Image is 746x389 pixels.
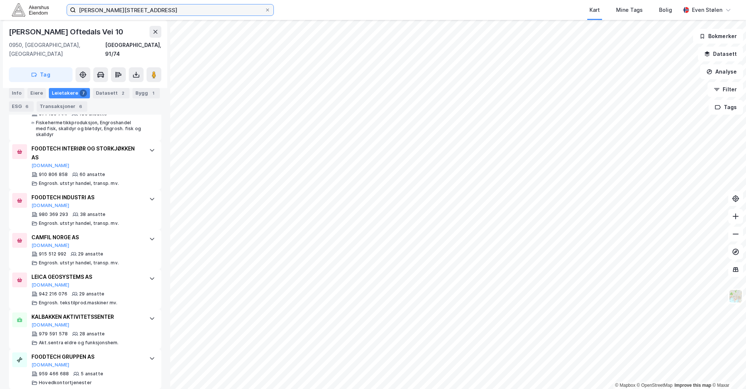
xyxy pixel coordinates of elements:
[675,383,711,388] a: Improve this map
[80,331,105,337] div: 28 ansatte
[31,163,70,169] button: [DOMAIN_NAME]
[31,362,70,368] button: [DOMAIN_NAME]
[31,312,142,321] div: KALBAKKEN AKTIVITETSSENTER
[37,101,87,112] div: Transaksjoner
[79,291,104,297] div: 29 ansatte
[80,89,87,97] div: 7
[9,41,105,58] div: 0950, [GEOGRAPHIC_DATA], [GEOGRAPHIC_DATA]
[709,354,746,389] iframe: Chat Widget
[39,260,119,266] div: Engrosh. utstyr handel, transp. mv.
[39,380,92,386] div: Hovedkontortjenester
[9,26,125,38] div: [PERSON_NAME] Oftedals Vei 10
[27,88,46,98] div: Eiere
[76,4,265,16] input: Søk på adresse, matrikkel, gårdeiere, leietakere eller personer
[39,340,119,346] div: Akt.sentra eldre og funksjonshem.
[12,3,49,16] img: akershus-eiendom-logo.9091f326c980b4bce74ccdd9f866810c.svg
[39,291,67,297] div: 942 216 076
[149,89,157,97] div: 1
[39,220,119,226] div: Engrosh. utstyr handel, transp. mv.
[39,251,66,257] div: 915 512 992
[119,89,127,97] div: 2
[31,282,70,288] button: [DOMAIN_NAME]
[31,233,142,242] div: CAMFIL NORGE AS
[709,100,743,115] button: Tags
[81,371,103,377] div: 5 ansatte
[39,172,68,177] div: 910 806 858
[31,193,142,202] div: FOODTECH INDUSTRI AS
[698,47,743,61] button: Datasett
[700,64,743,79] button: Analyse
[589,6,600,14] div: Kart
[93,88,130,98] div: Datasett
[49,88,90,98] div: Leietakere
[39,180,119,186] div: Engrosh. utstyr handel, transp. mv.
[39,371,69,377] div: 959 466 688
[132,88,160,98] div: Bygg
[729,289,743,303] img: Z
[39,300,118,306] div: Engrosh. tekstilprod.maskiner mv.
[39,212,68,217] div: 980 369 293
[31,322,70,328] button: [DOMAIN_NAME]
[80,172,105,177] div: 60 ansatte
[31,352,142,361] div: FOODTECH GRUPPEN AS
[9,88,24,98] div: Info
[615,383,635,388] a: Mapbox
[31,243,70,248] button: [DOMAIN_NAME]
[9,101,34,112] div: ESG
[36,120,142,138] div: Fiskehermetikkproduksjon, Engroshandel med fisk, skalldyr og bløtdyr, Engrosh. fisk og skalldyr
[105,41,161,58] div: [GEOGRAPHIC_DATA], 91/74
[31,203,70,209] button: [DOMAIN_NAME]
[709,354,746,389] div: Kontrollprogram for chat
[659,6,672,14] div: Bolig
[692,6,722,14] div: Even Stølen
[31,273,142,281] div: LEICA GEOSYSTEMS AS
[39,331,68,337] div: 979 591 578
[9,67,73,82] button: Tag
[616,6,643,14] div: Mine Tags
[78,251,103,257] div: 29 ansatte
[693,29,743,44] button: Bokmerker
[23,103,31,110] div: 6
[80,212,105,217] div: 38 ansatte
[31,144,142,162] div: FOODTECH INTERIØR OG STORKJØKKEN AS
[708,82,743,97] button: Filter
[77,103,84,110] div: 6
[637,383,673,388] a: OpenStreetMap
